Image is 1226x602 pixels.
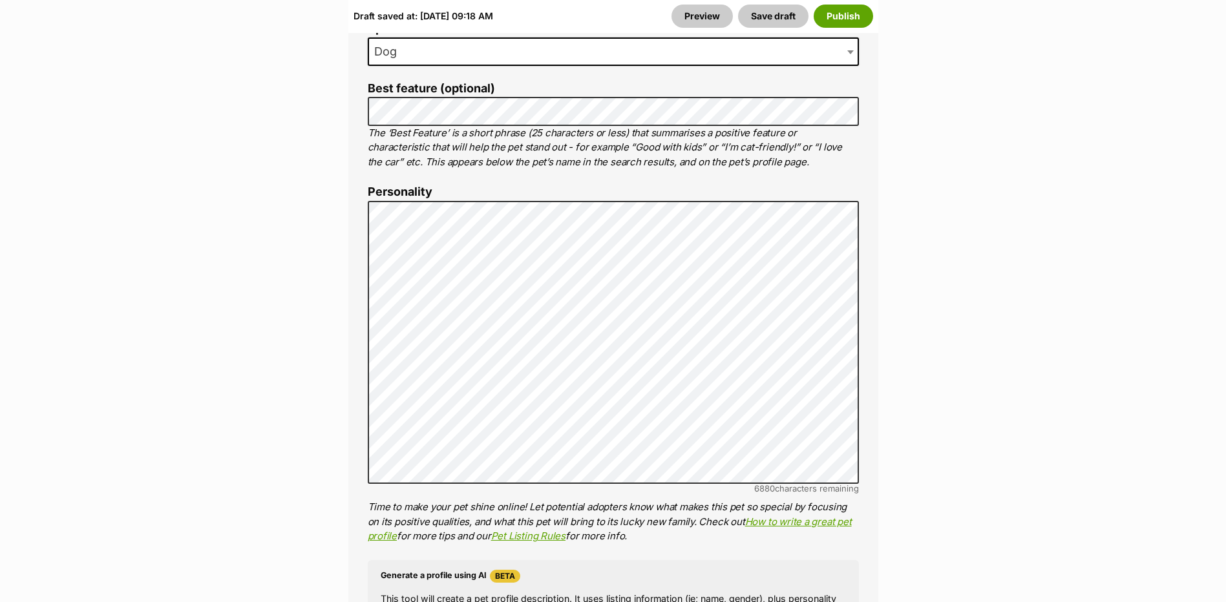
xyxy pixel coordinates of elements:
button: Publish [814,5,873,28]
div: characters remaining [368,484,859,493]
button: Save draft [738,5,809,28]
label: Personality [368,185,859,199]
span: Beta [490,570,520,583]
span: Dog [369,43,410,61]
div: Draft saved at: [DATE] 09:18 AM [354,5,493,28]
label: Best feature (optional) [368,82,859,96]
p: Time to make your pet shine online! Let potential adopters know what makes this pet so special by... [368,500,859,544]
span: Dog [368,37,859,66]
a: Pet Listing Rules [491,530,565,542]
span: 6880 [754,483,775,493]
a: How to write a great pet profile [368,515,852,543]
p: The ‘Best Feature’ is a short phrase (25 characters or less) that summarises a positive feature o... [368,126,859,170]
a: Preview [671,5,733,28]
h4: Generate a profile using AI [381,570,846,583]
